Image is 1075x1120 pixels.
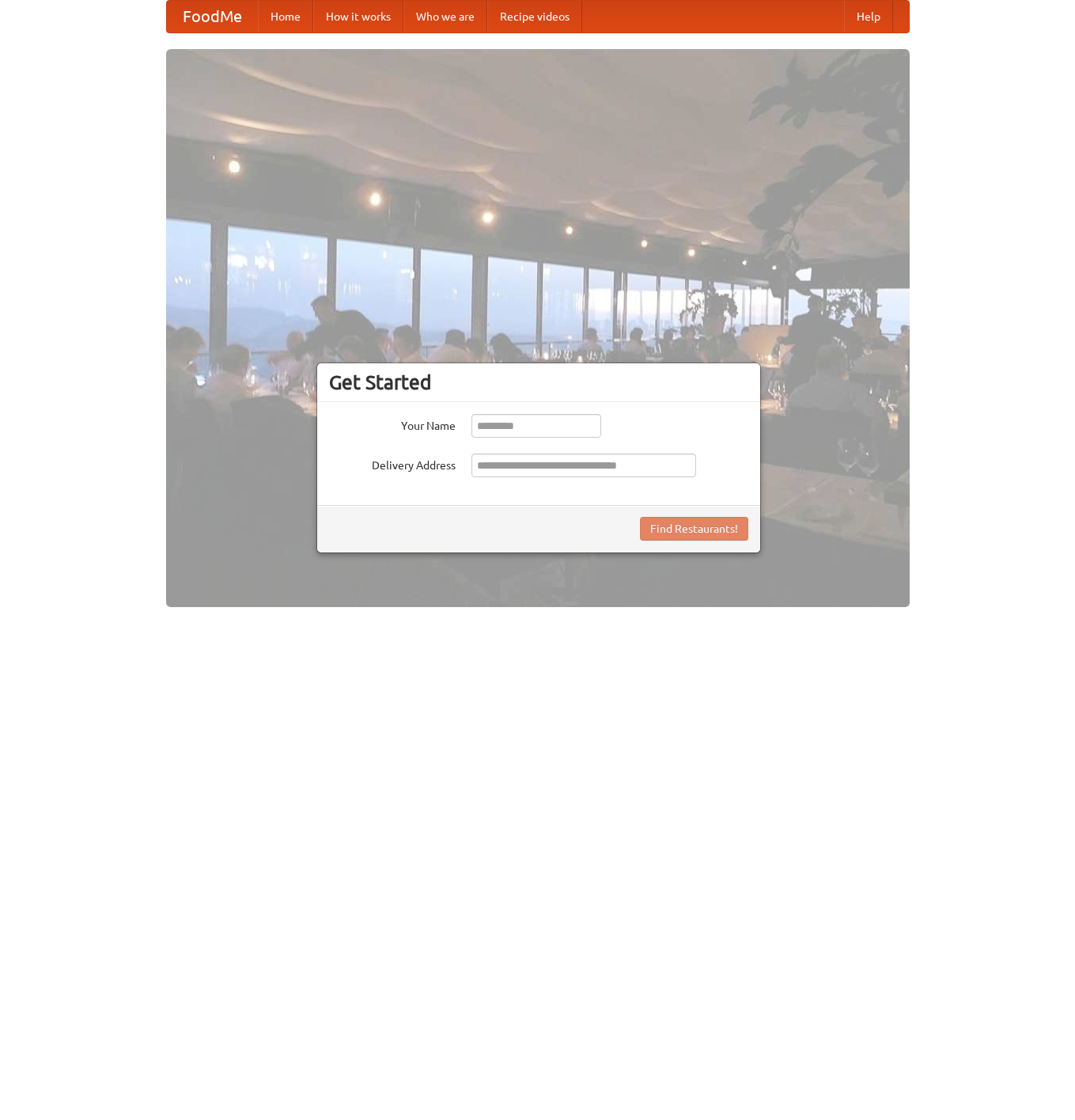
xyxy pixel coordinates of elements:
[403,1,487,32] a: Who we are
[167,1,258,32] a: FoodMe
[487,1,582,32] a: Recipe videos
[313,1,403,32] a: How it works
[329,454,456,473] label: Delivery Address
[329,370,748,394] h3: Get Started
[844,1,893,32] a: Help
[329,414,456,434] label: Your Name
[258,1,313,32] a: Home
[640,517,748,541] button: Find Restaurants!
